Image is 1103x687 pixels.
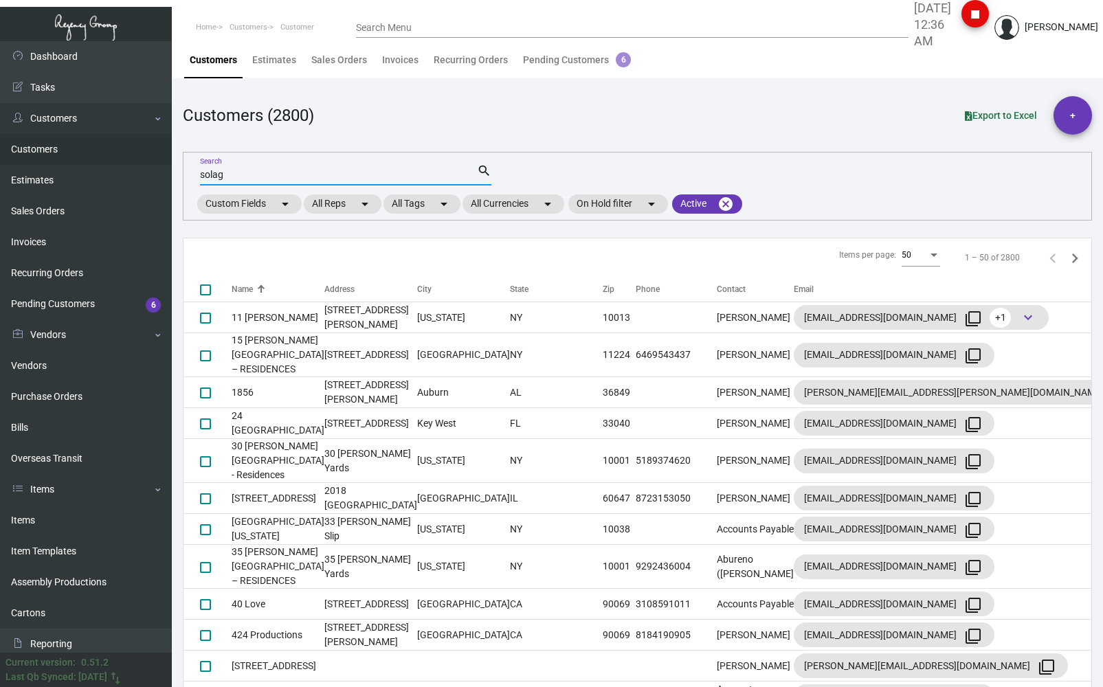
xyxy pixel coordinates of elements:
[510,545,603,589] td: NY
[230,23,267,32] span: Customers
[539,196,556,212] mat-icon: arrow_drop_down
[417,283,510,295] div: City
[197,194,302,214] mat-chip: Custom Fields
[1038,659,1055,675] mat-icon: filter_none
[717,333,794,377] td: [PERSON_NAME]
[417,283,432,295] div: City
[232,651,324,682] td: [STREET_ADDRESS]
[1070,96,1076,135] span: +
[603,377,636,408] td: 36849
[965,491,981,508] mat-icon: filter_none
[324,302,417,333] td: [STREET_ADDRESS][PERSON_NAME]
[417,377,510,408] td: Auburn
[717,439,794,483] td: [PERSON_NAME]
[417,589,510,620] td: [GEOGRAPHIC_DATA]
[510,483,603,514] td: IL
[994,15,1019,40] img: admin@bootstrapmaster.com
[990,308,1011,328] span: +1
[636,283,717,295] div: Phone
[232,620,324,651] td: 424 Productions
[603,283,614,295] div: Zip
[603,589,636,620] td: 90069
[804,556,984,578] div: [EMAIL_ADDRESS][DOMAIN_NAME]
[965,110,1037,121] span: Export to Excel
[357,196,373,212] mat-icon: arrow_drop_down
[603,483,636,514] td: 60647
[417,545,510,589] td: [US_STATE]
[324,333,417,377] td: [STREET_ADDRESS]
[965,628,981,644] mat-icon: filter_none
[1064,247,1086,269] button: Next page
[510,589,603,620] td: CA
[434,53,508,67] div: Recurring Orders
[603,620,636,651] td: 90069
[965,348,981,364] mat-icon: filter_none
[717,589,794,620] td: Accounts Payable
[232,302,324,333] td: 11 [PERSON_NAME]
[232,333,324,377] td: 15 [PERSON_NAME][GEOGRAPHIC_DATA] – RESIDENCES
[717,620,794,651] td: [PERSON_NAME]
[324,439,417,483] td: 30 [PERSON_NAME] Yards
[510,283,528,295] div: State
[1025,20,1098,34] div: [PERSON_NAME]
[672,194,742,214] mat-chip: Active
[804,518,984,540] div: [EMAIL_ADDRESS][DOMAIN_NAME]
[636,545,717,589] td: 9292436004
[603,333,636,377] td: 11224
[1042,247,1064,269] button: Previous page
[636,333,717,377] td: 6469543437
[965,251,1020,264] div: 1 – 50 of 2800
[436,196,452,212] mat-icon: arrow_drop_down
[636,620,717,651] td: 8184190905
[417,408,510,439] td: Key West
[804,593,984,615] div: [EMAIL_ADDRESS][DOMAIN_NAME]
[324,514,417,545] td: 33 [PERSON_NAME] Slip
[324,408,417,439] td: [STREET_ADDRESS]
[717,514,794,545] td: Accounts Payable
[232,408,324,439] td: 24 [GEOGRAPHIC_DATA]
[5,670,107,684] div: Last Qb Synced: [DATE]
[902,251,940,260] mat-select: Items per page:
[965,453,981,470] mat-icon: filter_none
[232,483,324,514] td: [STREET_ADDRESS]
[1020,309,1036,326] span: keyboard_arrow_down
[417,483,510,514] td: [GEOGRAPHIC_DATA]
[717,377,794,408] td: [PERSON_NAME]
[603,408,636,439] td: 33040
[636,483,717,514] td: 8723153050
[603,545,636,589] td: 10001
[1054,96,1092,135] button: +
[324,377,417,408] td: [STREET_ADDRESS][PERSON_NAME]
[311,53,367,67] div: Sales Orders
[304,194,381,214] mat-chip: All Reps
[965,559,981,576] mat-icon: filter_none
[463,194,564,214] mat-chip: All Currencies
[804,624,984,646] div: [EMAIL_ADDRESS][DOMAIN_NAME]
[383,194,460,214] mat-chip: All Tags
[636,589,717,620] td: 3108591011
[183,103,314,128] div: Customers (2800)
[965,597,981,613] mat-icon: filter_none
[324,283,355,295] div: Address
[510,514,603,545] td: NY
[717,483,794,514] td: [PERSON_NAME]
[603,283,636,295] div: Zip
[965,311,981,327] mat-icon: filter_none
[510,333,603,377] td: NY
[81,655,109,670] div: 0.51.2
[603,302,636,333] td: 10013
[510,377,603,408] td: AL
[804,412,984,434] div: [EMAIL_ADDRESS][DOMAIN_NAME]
[280,23,314,32] span: Customer
[196,23,216,32] span: Home
[510,283,603,295] div: State
[324,283,417,295] div: Address
[232,545,324,589] td: 35 [PERSON_NAME][GEOGRAPHIC_DATA] – RESIDENCES
[510,620,603,651] td: CA
[717,651,794,682] td: [PERSON_NAME]
[510,439,603,483] td: NY
[510,302,603,333] td: NY
[324,620,417,651] td: [STREET_ADDRESS][PERSON_NAME]
[382,53,419,67] div: Invoices
[636,439,717,483] td: 5189374620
